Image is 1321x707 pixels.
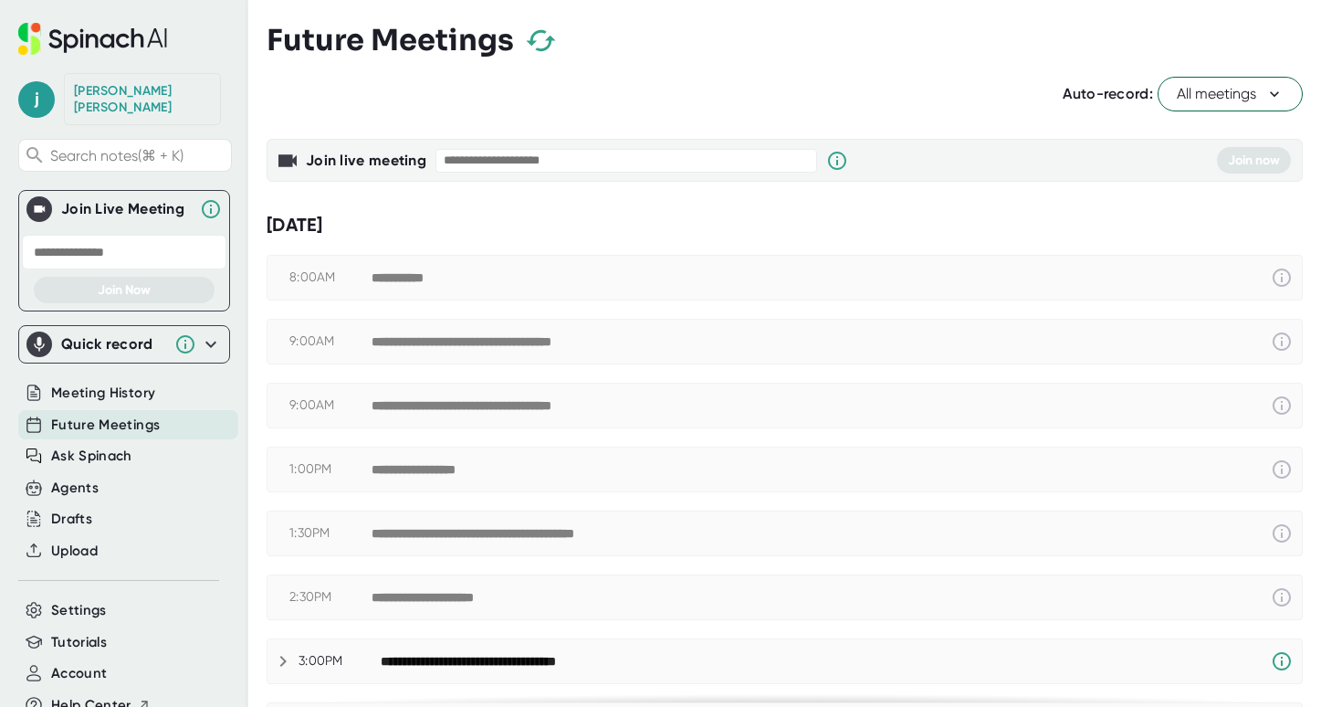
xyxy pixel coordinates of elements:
div: Join Live MeetingJoin Live Meeting [26,191,222,227]
div: 3:00PM [299,653,381,670]
div: 9:00AM [289,333,372,350]
div: Join Live Meeting [61,200,191,218]
button: Agents [51,478,99,499]
button: Meeting History [51,383,155,404]
svg: This event has already passed [1271,586,1293,608]
div: Quick record [61,335,165,353]
span: All meetings [1177,83,1284,105]
div: 8:00AM [289,269,372,286]
button: Join Now [34,277,215,303]
button: All meetings [1158,77,1303,111]
svg: This event has already passed [1271,459,1293,480]
div: 9:00AM [289,397,372,414]
button: Settings [51,600,107,621]
span: j [18,81,55,118]
button: Future Meetings [51,415,160,436]
div: [DATE] [267,214,1303,237]
svg: This event has already passed [1271,522,1293,544]
svg: This event has already passed [1271,331,1293,353]
div: Julie Murphy [74,83,211,115]
button: Tutorials [51,632,107,653]
img: Join Live Meeting [30,200,48,218]
span: Join Now [98,282,151,298]
svg: Spinach requires a video conference link. [1271,650,1293,672]
button: Ask Spinach [51,446,132,467]
button: Account [51,663,107,684]
div: 1:00PM [289,461,372,478]
svg: This event has already passed [1271,395,1293,417]
button: Upload [51,541,98,562]
span: Auto-record: [1063,85,1153,102]
span: Search notes (⌘ + K) [50,147,226,164]
button: Join now [1217,147,1291,174]
svg: This event has already passed [1271,267,1293,289]
b: Join live meeting [306,152,426,169]
h3: Future Meetings [267,23,514,58]
button: Drafts [51,509,92,530]
div: 1:30PM [289,525,372,542]
div: 2:30PM [289,589,372,606]
span: Join now [1228,153,1280,168]
div: Quick record [26,326,222,363]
